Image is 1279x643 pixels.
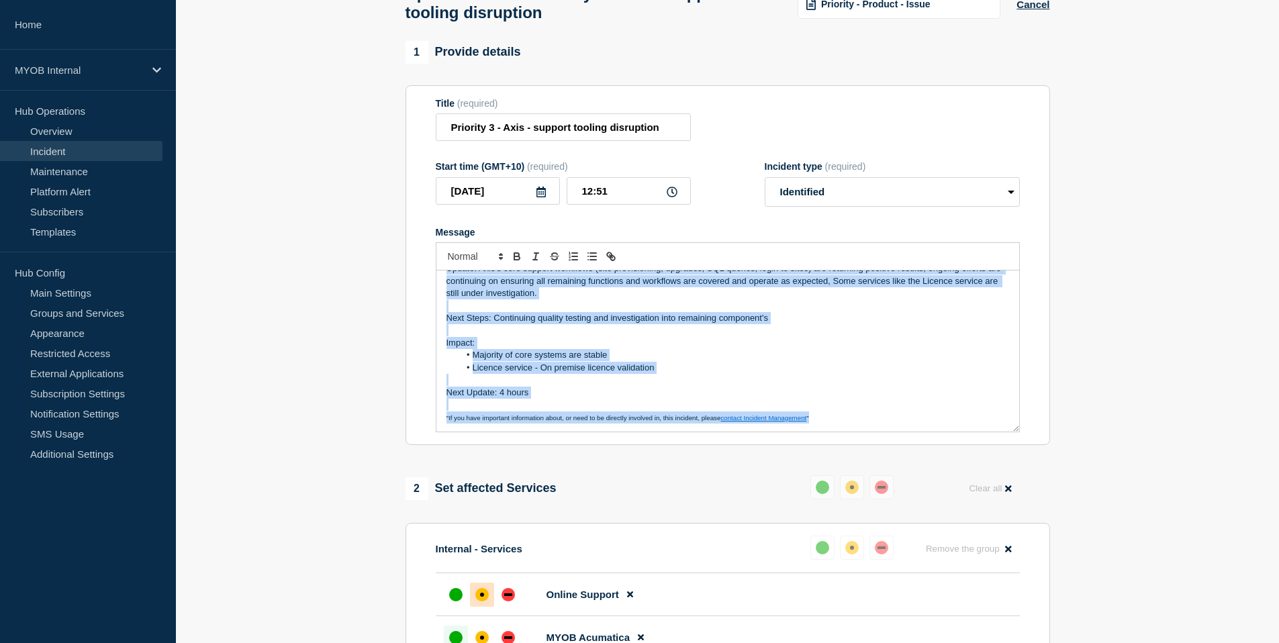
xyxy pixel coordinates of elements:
[840,475,864,499] button: affected
[459,362,1009,374] li: Licence service - On premise licence validation
[446,387,1009,399] p: Next Update: 4 hours
[475,588,489,601] div: affected
[816,481,829,494] div: up
[810,536,835,560] button: up
[502,588,515,601] div: down
[869,536,894,560] button: down
[869,475,894,499] button: down
[436,270,1019,432] div: Message
[806,414,808,422] span: "
[406,477,557,500] div: Set affected Services
[765,161,1020,172] div: Incident type
[508,248,526,264] button: Toggle bold text
[446,312,1009,324] p: Next Steps: Continuing quality testing and investigation into remaining component's
[446,337,1009,349] p: Impact:
[446,414,721,422] span: "If you have important information about, or need to be directly involved in, this incident, please
[845,481,859,494] div: affected
[961,475,1019,501] button: Clear all
[825,161,866,172] span: (required)
[446,262,1009,299] p: Update: Axis's core support workflows (site provisioning, upgrades, SQL queries, login to sites) ...
[602,248,620,264] button: Toggle link
[918,536,1020,562] button: Remove the group
[810,475,835,499] button: up
[442,248,508,264] span: Font size
[720,414,806,422] a: contact Incident Management
[436,161,691,172] div: Start time (GMT+10)
[436,113,691,141] input: Title
[875,481,888,494] div: down
[406,41,428,64] span: 1
[765,177,1020,207] select: Incident type
[457,98,498,109] span: (required)
[564,248,583,264] button: Toggle ordered list
[527,161,568,172] span: (required)
[449,588,463,601] div: up
[436,227,1020,238] div: Message
[436,177,560,205] input: YYYY-MM-DD
[545,248,564,264] button: Toggle strikethrough text
[436,98,691,109] div: Title
[926,544,1000,554] span: Remove the group
[406,477,428,500] span: 2
[875,541,888,554] div: down
[15,64,144,76] p: MYOB Internal
[526,248,545,264] button: Toggle italic text
[547,632,630,643] span: MYOB Acumatica
[845,541,859,554] div: affected
[406,41,521,64] div: Provide details
[583,248,602,264] button: Toggle bulleted list
[567,177,691,205] input: HH:MM
[436,543,522,554] p: Internal - Services
[459,349,1009,361] li: Majority of core systems are stable
[816,541,829,554] div: up
[547,589,619,600] span: Online Support
[840,536,864,560] button: affected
